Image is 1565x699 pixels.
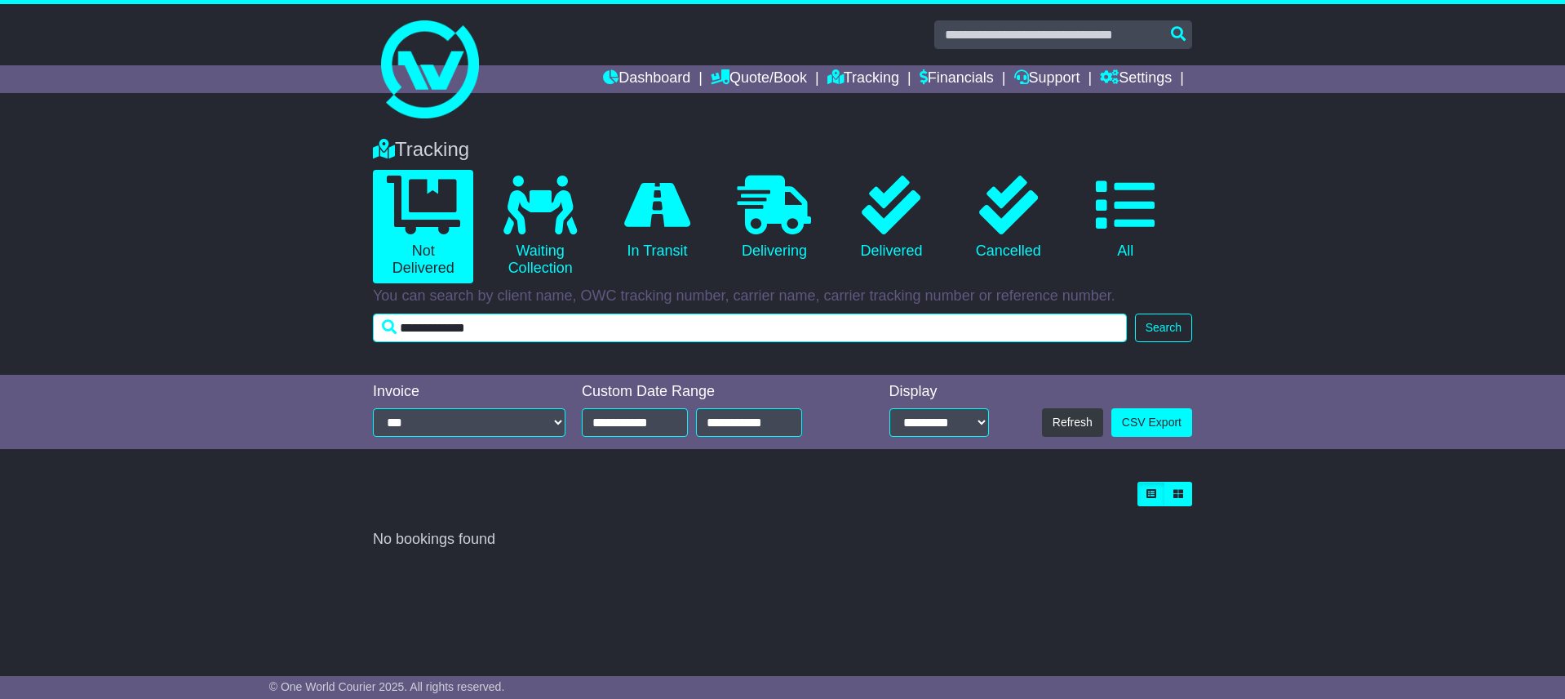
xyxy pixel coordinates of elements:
[920,65,994,93] a: Financials
[889,383,989,401] div: Display
[373,531,1192,549] div: No bookings found
[711,65,807,93] a: Quote/Book
[841,170,942,266] a: Delivered
[365,138,1200,162] div: Tracking
[1042,408,1103,437] button: Refresh
[603,65,690,93] a: Dashboard
[1135,314,1192,342] button: Search
[827,65,899,93] a: Tracking
[607,170,707,266] a: In Transit
[582,383,844,401] div: Custom Date Range
[1111,408,1192,437] a: CSV Export
[490,170,590,283] a: Waiting Collection
[1014,65,1080,93] a: Support
[373,170,473,283] a: Not Delivered
[1100,65,1172,93] a: Settings
[958,170,1058,266] a: Cancelled
[1075,170,1176,266] a: All
[724,170,824,266] a: Delivering
[269,680,505,693] span: © One World Courier 2025. All rights reserved.
[373,287,1192,305] p: You can search by client name, OWC tracking number, carrier name, carrier tracking number or refe...
[373,383,565,401] div: Invoice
